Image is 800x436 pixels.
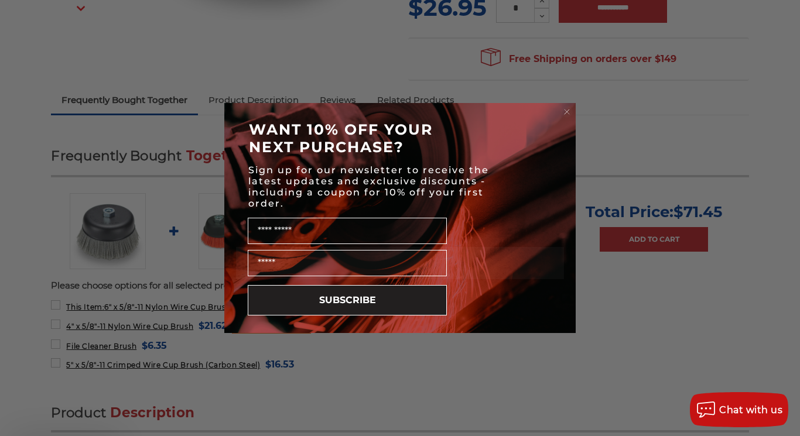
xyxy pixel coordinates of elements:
[690,392,788,427] button: Chat with us
[249,121,433,156] span: WANT 10% OFF YOUR NEXT PURCHASE?
[248,285,447,315] button: SUBSCRIBE
[248,250,447,276] input: Email
[719,404,782,416] span: Chat with us
[561,106,573,118] button: Close dialog
[248,164,489,209] span: Sign up for our newsletter to receive the latest updates and exclusive discounts - including a co...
